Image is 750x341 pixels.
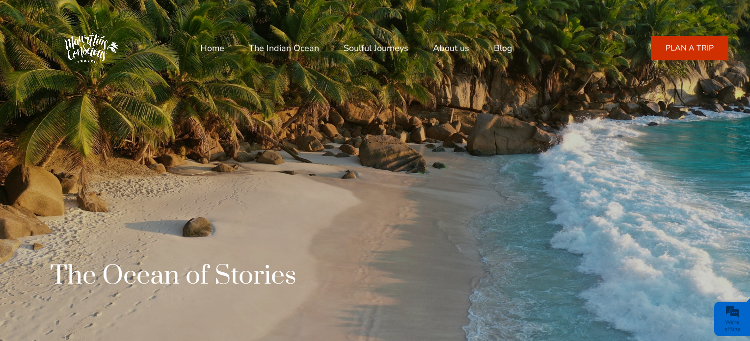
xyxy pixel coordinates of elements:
[433,36,469,60] a: About us
[344,36,408,60] a: Soulful Journeys
[651,36,728,60] a: PLAN A TRIP
[200,36,224,60] a: Home
[717,319,748,333] div: We're offline
[494,36,512,60] a: Blog
[249,36,319,60] a: The Indian Ocean
[50,260,296,292] h1: The Ocean of Stories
